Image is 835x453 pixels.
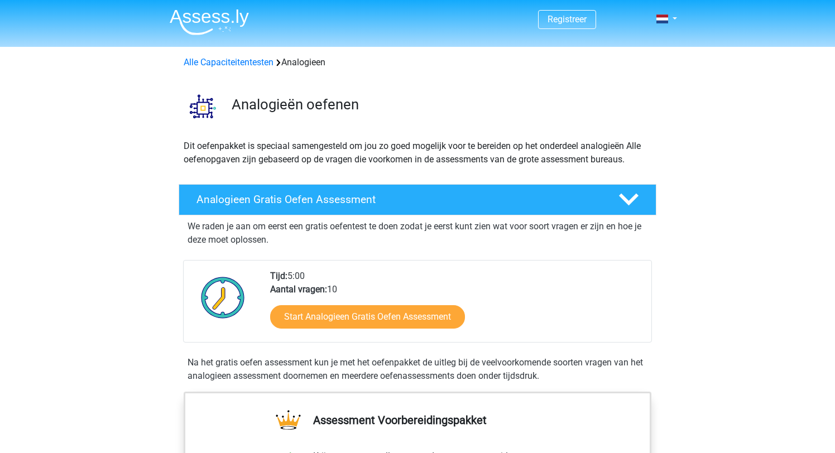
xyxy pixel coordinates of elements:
div: Analogieen [179,56,656,69]
img: Assessly [170,9,249,35]
h3: Analogieën oefenen [232,96,647,113]
b: Aantal vragen: [270,284,327,295]
h4: Analogieen Gratis Oefen Assessment [196,193,601,206]
a: Alle Capaciteitentesten [184,57,273,68]
b: Tijd: [270,271,287,281]
a: Registreer [548,14,587,25]
p: We raden je aan om eerst een gratis oefentest te doen zodat je eerst kunt zien wat voor soort vra... [188,220,647,247]
div: Na het gratis oefen assessment kun je met het oefenpakket de uitleg bij de veelvoorkomende soorte... [183,356,652,383]
img: analogieen [179,83,227,130]
p: Dit oefenpakket is speciaal samengesteld om jou zo goed mogelijk voor te bereiden op het onderdee... [184,139,651,166]
a: Analogieen Gratis Oefen Assessment [174,184,661,215]
div: 5:00 10 [262,269,651,342]
img: Klok [195,269,251,325]
a: Start Analogieen Gratis Oefen Assessment [270,305,465,329]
